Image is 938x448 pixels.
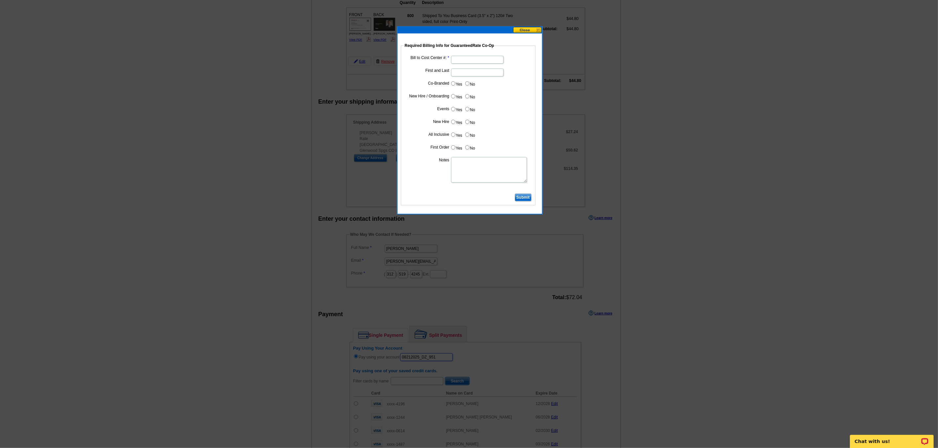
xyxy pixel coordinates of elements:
legend: Required Billing Info for GuaranteedRate Co-Op [404,43,495,49]
input: No [465,81,469,86]
label: Yes [450,105,463,113]
label: Bill to Cost Center #: [406,55,449,61]
label: No [465,92,475,100]
input: No [465,145,469,150]
label: New Hire [406,119,449,125]
input: Submit [515,193,532,201]
input: No [465,132,469,137]
label: First and Last [406,68,449,73]
label: No [465,118,475,126]
input: No [465,94,469,98]
input: Yes [451,107,455,111]
label: Co-Branded [406,80,449,86]
iframe: LiveChat chat widget [846,427,938,448]
input: No [465,120,469,124]
input: Yes [451,81,455,86]
label: No [465,105,475,113]
input: Yes [451,145,455,150]
input: Yes [451,132,455,137]
label: All Inclusive [406,132,449,137]
input: Yes [451,120,455,124]
label: Events [406,106,449,112]
label: Yes [450,80,463,87]
label: Yes [450,118,463,126]
label: New Hire / Onboarding [406,93,449,99]
label: No [465,80,475,87]
label: First Order [406,144,449,150]
input: Yes [451,94,455,98]
label: Yes [450,131,463,138]
label: Yes [450,144,463,151]
label: Notes [406,157,449,163]
label: Yes [450,92,463,100]
label: No [465,144,475,151]
label: No [465,131,475,138]
input: No [465,107,469,111]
